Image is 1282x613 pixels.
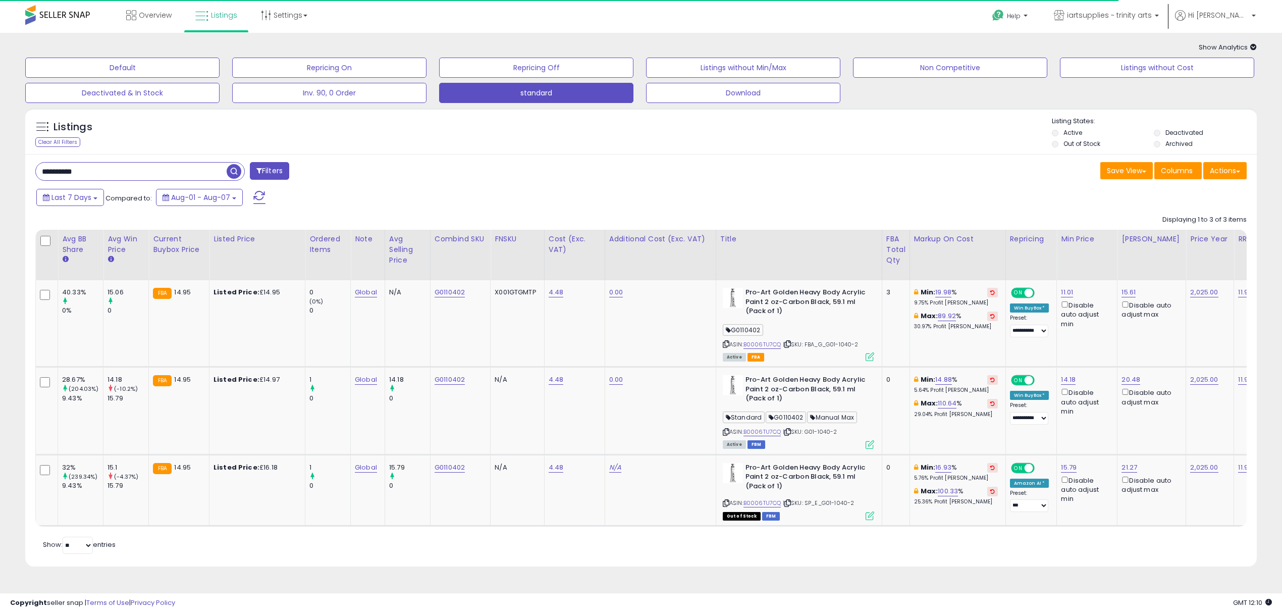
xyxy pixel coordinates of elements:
[992,9,1004,22] i: Get Help
[35,137,80,147] div: Clear All Filters
[783,428,837,436] span: | SKU: G01-1040-2
[69,385,98,393] small: (204.03%)
[1010,391,1049,400] div: Win BuyBox *
[747,440,766,449] span: FBM
[389,463,430,472] div: 15.79
[720,234,878,244] div: Title
[10,598,47,607] strong: Copyright
[131,598,175,607] a: Privacy Policy
[723,440,746,449] span: All listings currently available for purchase on Amazon
[43,540,116,549] span: Show: entries
[435,463,465,473] a: G0110402
[62,463,103,472] div: 32%
[213,288,297,297] div: £14.95
[174,375,191,384] span: 14.95
[250,162,289,180] button: Filters
[108,306,148,315] div: 0
[921,486,938,496] b: Max:
[935,375,952,385] a: 14.88
[62,255,68,264] small: Avg BB Share.
[646,83,840,103] button: Download
[174,287,191,297] span: 14.95
[213,287,259,297] b: Listed Price:
[153,375,172,386] small: FBA
[213,463,297,472] div: £16.18
[153,234,205,255] div: Current Buybox Price
[213,375,297,384] div: £14.97
[389,234,426,266] div: Avg Selling Price
[1190,287,1218,297] a: 2,025.00
[86,598,129,607] a: Terms of Use
[213,463,259,472] b: Listed Price:
[745,375,868,406] b: Pro-Art Golden Heavy Body Acrylic Paint 2 oz-Carbon Black, 59.1 ml (Pack of 1)
[309,394,350,403] div: 0
[747,353,765,362] span: FBA
[921,398,938,408] b: Max:
[1121,287,1136,297] a: 15.61
[723,463,743,483] img: 31XETdT-quL._SL40_.jpg
[723,288,743,308] img: 31XETdT-quL._SL40_.jpg
[609,234,712,244] div: Additional Cost (Exc. VAT)
[914,387,998,394] p: 5.64% Profit [PERSON_NAME]
[389,481,430,490] div: 0
[1154,162,1202,179] button: Columns
[938,486,958,496] a: 100.33
[762,512,780,521] span: FBM
[807,412,857,423] span: Manual Max
[1161,166,1193,176] span: Columns
[211,10,237,20] span: Listings
[1121,234,1182,244] div: [PERSON_NAME]
[984,2,1038,33] a: Help
[309,463,350,472] div: 1
[1061,475,1109,504] div: Disable auto adjust min
[1121,299,1178,319] div: Disable auto adjust max
[886,234,905,266] div: FBA Total Qty
[745,463,868,494] b: Pro-Art Golden Heavy Body Acrylic Paint 2 oz-Carbon Black, 59.1 ml (Pack of 1)
[1162,215,1247,225] div: Displaying 1 to 3 of 3 items
[549,463,564,473] a: 4.48
[1061,375,1076,385] a: 14.18
[309,375,350,384] div: 1
[609,375,623,385] a: 0.00
[1238,234,1275,244] div: RRP
[723,353,746,362] span: All listings currently available for purchase on Amazon
[232,58,426,78] button: Repricing On
[723,512,761,521] span: All listings that are currently out of stock and unavailable for purchase on Amazon
[495,375,537,384] div: N/A
[139,10,172,20] span: Overview
[1061,299,1109,329] div: Disable auto adjust min
[1165,139,1193,148] label: Archived
[153,288,172,299] small: FBA
[153,463,172,474] small: FBA
[921,375,936,384] b: Min:
[1012,464,1025,472] span: ON
[914,234,1001,244] div: Markup on Cost
[783,340,859,348] span: | SKU: FBA_G_G01-1040-2
[1238,287,1252,297] a: 11.95
[1010,303,1049,313] div: Win BuyBox *
[935,287,951,297] a: 19.98
[921,311,938,321] b: Max:
[1061,287,1073,297] a: 11.01
[62,234,99,255] div: Avg BB Share
[355,234,381,244] div: Note
[495,463,537,472] div: N/A
[355,375,377,385] a: Global
[1063,139,1100,148] label: Out of Stock
[62,306,103,315] div: 0%
[1067,10,1152,20] span: iartsupplies ~ trinity arts
[105,193,152,203] span: Compared to:
[886,288,902,297] div: 3
[938,398,956,408] a: 110.64
[914,475,998,482] p: 5.76% Profit [PERSON_NAME]
[723,324,763,336] span: G0110402
[1033,464,1049,472] span: OFF
[1061,463,1077,473] a: 15.79
[1121,463,1137,473] a: 21.27
[62,375,103,384] div: 28.67%
[389,375,430,384] div: 14.18
[743,428,781,436] a: B0006TU7CQ
[549,234,601,255] div: Cost (Exc. VAT)
[1203,162,1247,179] button: Actions
[914,323,998,330] p: 30.97% Profit [PERSON_NAME]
